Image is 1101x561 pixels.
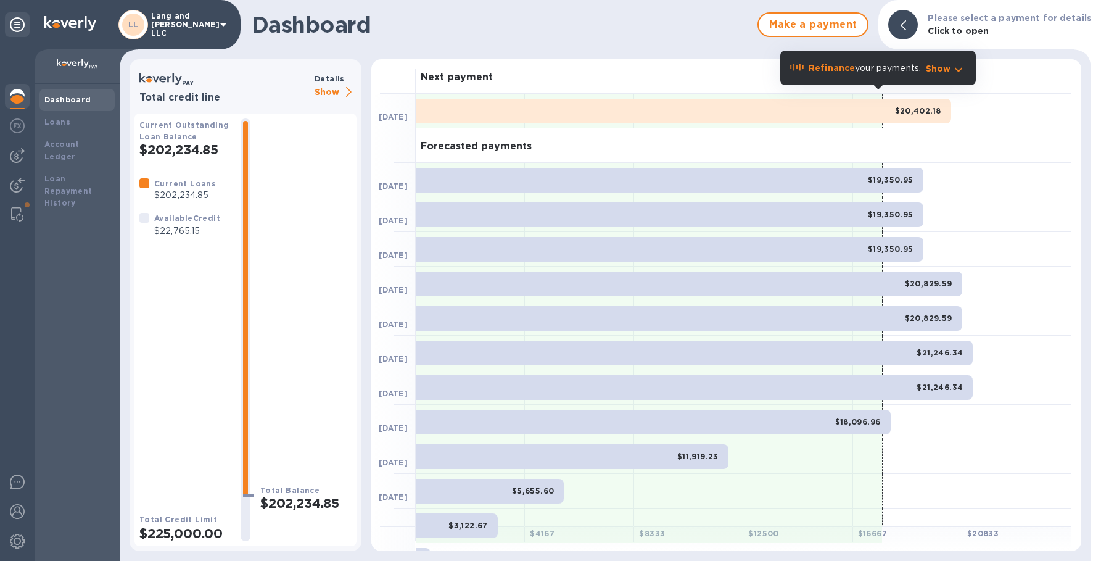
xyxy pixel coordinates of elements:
[379,423,408,433] b: [DATE]
[10,118,25,133] img: Foreign exchange
[139,92,310,104] h3: Total credit line
[868,175,913,185] b: $19,350.95
[315,85,357,101] p: Show
[926,62,951,75] p: Show
[44,95,91,104] b: Dashboard
[139,120,229,141] b: Current Outstanding Loan Balance
[868,210,913,219] b: $19,350.95
[512,486,555,496] b: $5,655.60
[769,17,857,32] span: Make a payment
[154,225,220,238] p: $22,765.15
[379,389,408,398] b: [DATE]
[379,112,408,122] b: [DATE]
[895,106,941,115] b: $20,402.18
[44,16,96,31] img: Logo
[315,74,345,83] b: Details
[379,181,408,191] b: [DATE]
[928,13,1091,23] b: Please select a payment for details
[379,492,408,502] b: [DATE]
[448,521,488,530] b: $3,122.67
[421,72,493,83] h3: Next payment
[128,20,139,29] b: LL
[260,486,320,495] b: Total Balance
[260,496,352,511] h2: $202,234.85
[967,529,999,538] b: $ 20833
[379,458,408,467] b: [DATE]
[379,320,408,329] b: [DATE]
[421,141,532,152] h3: Forecasted payments
[252,12,751,38] h1: Dashboard
[139,142,231,157] h2: $202,234.85
[926,62,966,75] button: Show
[379,354,408,364] b: [DATE]
[809,62,921,75] p: your payments.
[905,279,952,288] b: $20,829.59
[379,251,408,260] b: [DATE]
[139,526,231,541] h2: $225,000.00
[44,174,93,208] b: Loan Repayment History
[379,285,408,294] b: [DATE]
[154,214,220,223] b: Available Credit
[905,314,952,323] b: $20,829.59
[928,26,989,36] b: Click to open
[835,417,881,426] b: $18,096.96
[151,12,213,38] p: Lang and [PERSON_NAME] LLC
[917,383,963,392] b: $21,246.34
[44,117,70,127] b: Loans
[379,216,408,225] b: [DATE]
[44,139,80,161] b: Account Ledger
[917,348,963,357] b: $21,246.34
[757,12,868,37] button: Make a payment
[154,189,216,202] p: $202,234.85
[139,515,217,524] b: Total Credit Limit
[868,244,913,254] b: $19,350.95
[809,63,855,73] b: Refinance
[677,452,719,461] b: $11,919.23
[154,179,216,188] b: Current Loans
